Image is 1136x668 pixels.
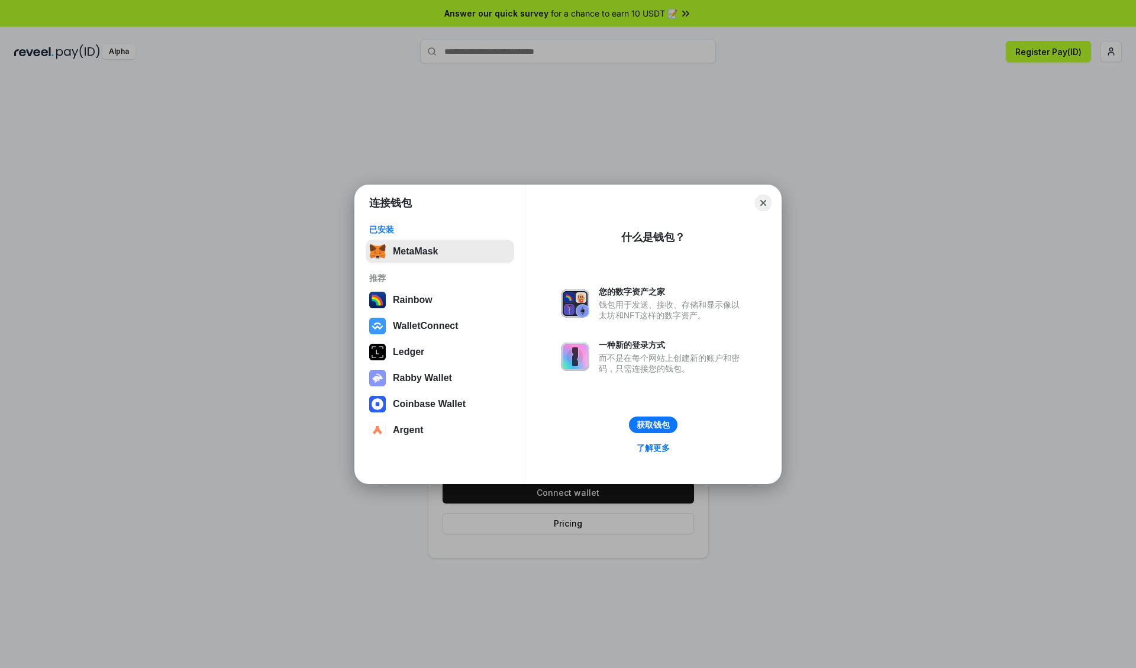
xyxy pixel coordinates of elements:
[637,419,670,430] div: 获取钱包
[366,314,514,338] button: WalletConnect
[369,243,386,260] img: svg+xml,%3Csvg%20fill%3D%22none%22%20height%3D%2233%22%20viewBox%3D%220%200%2035%2033%22%20width%...
[369,273,511,283] div: 推荐
[629,417,677,433] button: 获取钱包
[393,321,459,331] div: WalletConnect
[366,288,514,312] button: Rainbow
[369,224,511,235] div: 已安装
[637,443,670,453] div: 了解更多
[369,344,386,360] img: svg+xml,%3Csvg%20xmlns%3D%22http%3A%2F%2Fwww.w3.org%2F2000%2Fsvg%22%20width%3D%2228%22%20height%3...
[369,318,386,334] img: svg+xml,%3Csvg%20width%3D%2228%22%20height%3D%2228%22%20viewBox%3D%220%200%2028%2028%22%20fill%3D...
[366,418,514,442] button: Argent
[393,246,438,257] div: MetaMask
[393,295,433,305] div: Rainbow
[393,373,452,383] div: Rabby Wallet
[599,353,745,374] div: 而不是在每个网站上创建新的账户和密码，只需连接您的钱包。
[366,340,514,364] button: Ledger
[366,366,514,390] button: Rabby Wallet
[630,440,677,456] a: 了解更多
[369,196,412,210] h1: 连接钱包
[369,292,386,308] img: svg+xml,%3Csvg%20width%3D%22120%22%20height%3D%22120%22%20viewBox%3D%220%200%20120%20120%22%20fil...
[755,195,772,211] button: Close
[369,422,386,438] img: svg+xml,%3Csvg%20width%3D%2228%22%20height%3D%2228%22%20viewBox%3D%220%200%2028%2028%22%20fill%3D...
[561,289,589,318] img: svg+xml,%3Csvg%20xmlns%3D%22http%3A%2F%2Fwww.w3.org%2F2000%2Fsvg%22%20fill%3D%22none%22%20viewBox...
[393,425,424,435] div: Argent
[366,240,514,263] button: MetaMask
[599,299,745,321] div: 钱包用于发送、接收、存储和显示像以太坊和NFT这样的数字资产。
[599,286,745,297] div: 您的数字资产之家
[393,347,424,357] div: Ledger
[369,396,386,412] img: svg+xml,%3Csvg%20width%3D%2228%22%20height%3D%2228%22%20viewBox%3D%220%200%2028%2028%22%20fill%3D...
[621,230,685,244] div: 什么是钱包？
[366,392,514,416] button: Coinbase Wallet
[369,370,386,386] img: svg+xml,%3Csvg%20xmlns%3D%22http%3A%2F%2Fwww.w3.org%2F2000%2Fsvg%22%20fill%3D%22none%22%20viewBox...
[393,399,466,409] div: Coinbase Wallet
[599,340,745,350] div: 一种新的登录方式
[561,343,589,371] img: svg+xml,%3Csvg%20xmlns%3D%22http%3A%2F%2Fwww.w3.org%2F2000%2Fsvg%22%20fill%3D%22none%22%20viewBox...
